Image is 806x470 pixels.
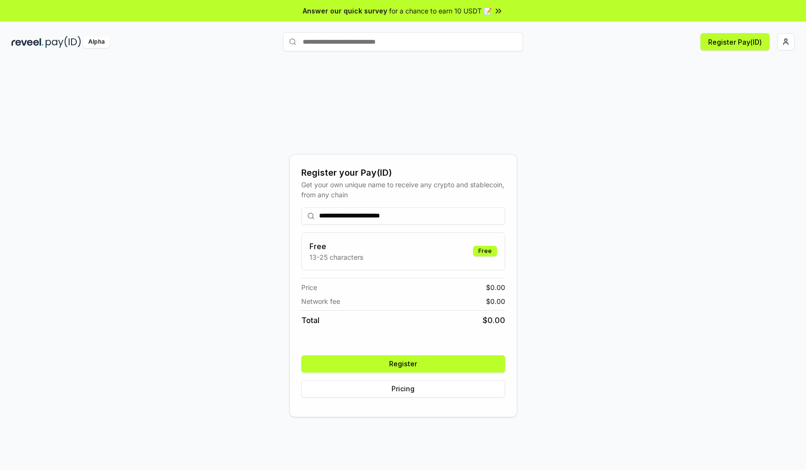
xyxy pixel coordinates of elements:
span: Answer our quick survey [303,6,387,16]
span: Price [301,282,317,292]
div: Register your Pay(ID) [301,166,505,180]
span: $ 0.00 [486,296,505,306]
div: Free [473,246,497,256]
img: pay_id [46,36,81,48]
button: Register Pay(ID) [700,33,770,50]
span: Network fee [301,296,340,306]
button: Register [301,355,505,373]
div: Alpha [83,36,110,48]
h3: Free [309,241,363,252]
img: reveel_dark [12,36,44,48]
p: 13-25 characters [309,252,363,262]
span: Total [301,314,320,326]
span: for a chance to earn 10 USDT 📝 [389,6,492,16]
span: $ 0.00 [486,282,505,292]
div: Get your own unique name to receive any crypto and stablecoin, from any chain [301,180,505,200]
span: $ 0.00 [483,314,505,326]
button: Pricing [301,380,505,398]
